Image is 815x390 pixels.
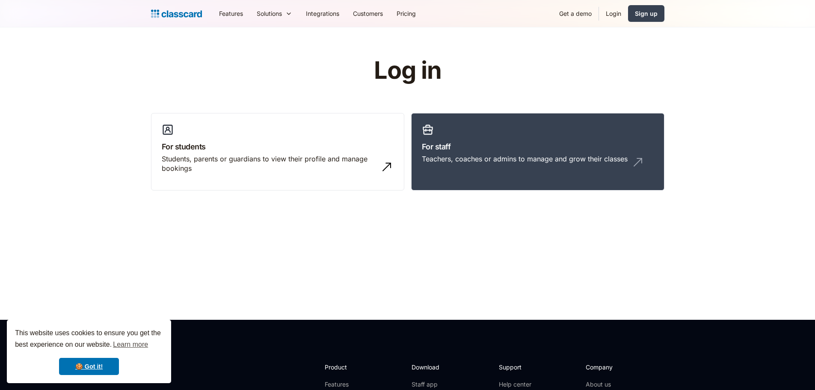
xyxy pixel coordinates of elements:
h3: For students [162,141,394,152]
a: Features [325,380,370,389]
a: Help center [499,380,533,389]
a: dismiss cookie message [59,358,119,375]
div: cookieconsent [7,320,171,383]
a: Integrations [299,4,346,23]
a: Get a demo [552,4,599,23]
div: Solutions [257,9,282,18]
div: Sign up [635,9,658,18]
a: Staff app [412,380,447,389]
h2: Download [412,363,447,372]
a: Customers [346,4,390,23]
a: Sign up [628,5,664,22]
h2: Product [325,363,370,372]
h3: For staff [422,141,654,152]
span: This website uses cookies to ensure you get the best experience on our website. [15,328,163,351]
div: Students, parents or guardians to view their profile and manage bookings [162,154,376,173]
h1: Log in [272,57,543,84]
div: Teachers, coaches or admins to manage and grow their classes [422,154,628,164]
a: home [151,8,202,20]
a: For staffTeachers, coaches or admins to manage and grow their classes [411,113,664,191]
div: Solutions [250,4,299,23]
a: learn more about cookies [112,338,149,351]
a: Pricing [390,4,423,23]
a: Features [212,4,250,23]
a: For studentsStudents, parents or guardians to view their profile and manage bookings [151,113,404,191]
h2: Company [586,363,643,372]
a: Login [599,4,628,23]
a: About us [586,380,643,389]
h2: Support [499,363,533,372]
